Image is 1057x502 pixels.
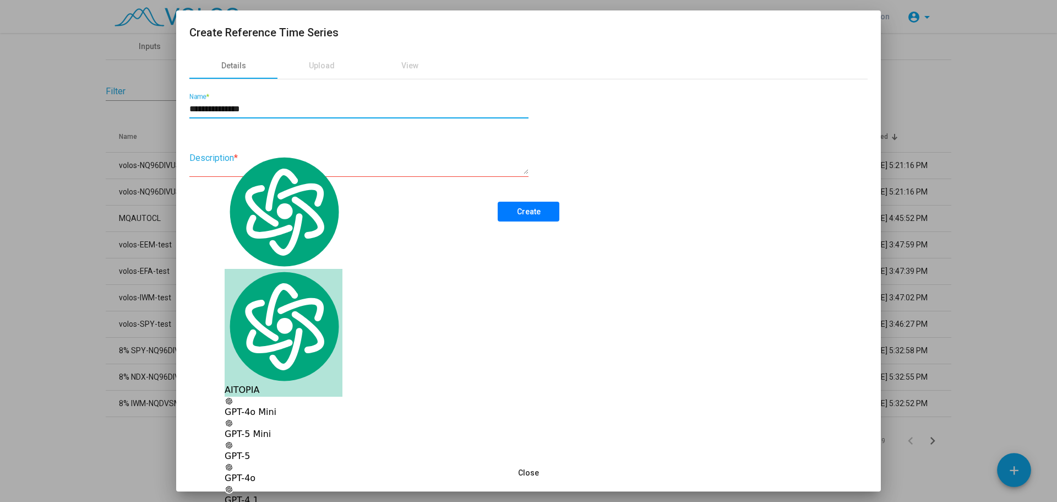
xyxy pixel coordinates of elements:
[225,419,233,428] img: gpt-black.svg
[225,485,233,494] img: gpt-black.svg
[225,397,233,406] img: gpt-black.svg
[517,207,541,216] span: Create
[225,269,342,384] img: logo.svg
[225,154,342,269] img: logo.svg
[309,60,335,72] div: Upload
[509,463,548,483] button: Close
[225,441,342,463] div: GPT-5
[221,60,246,72] div: Details
[225,269,342,397] div: AITOPIA
[518,468,539,477] span: Close
[225,463,342,485] div: GPT-4o
[189,24,868,41] h2: Create Reference Time Series
[401,60,418,72] div: View
[225,419,342,441] div: GPT-5 Mini
[225,463,233,472] img: gpt-black.svg
[225,441,233,450] img: gpt-black.svg
[225,397,342,419] div: GPT-4o Mini
[498,202,559,222] button: Create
